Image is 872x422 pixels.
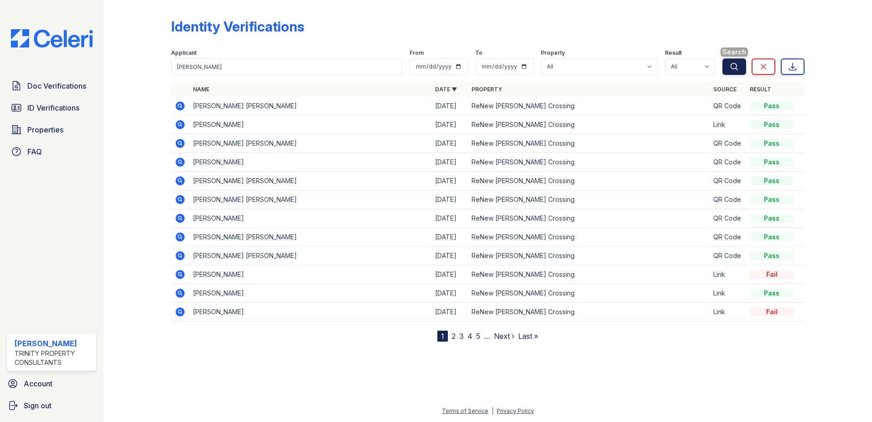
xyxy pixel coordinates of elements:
div: Fail [750,307,794,316]
a: FAQ [7,142,96,161]
td: QR Code [710,153,746,172]
div: Pass [750,232,794,242]
div: Trinity Property Consultants [15,349,93,367]
span: Doc Verifications [27,80,86,91]
td: [DATE] [431,153,468,172]
td: [PERSON_NAME] [PERSON_NAME] [189,134,431,153]
td: [DATE] [431,284,468,303]
td: [PERSON_NAME] [189,116,431,134]
td: ReNew [PERSON_NAME] Crossing [468,172,710,190]
span: Account [24,378,52,389]
a: Next › [494,332,514,341]
a: Source [713,86,737,93]
td: QR Code [710,228,746,247]
td: [DATE] [431,247,468,265]
a: Account [4,375,100,393]
label: Applicant [171,49,197,57]
div: Pass [750,195,794,204]
a: 5 [476,332,480,341]
label: From [410,49,424,57]
td: ReNew [PERSON_NAME] Crossing [468,190,710,209]
td: [PERSON_NAME] [189,265,431,284]
div: Pass [750,120,794,129]
span: ID Verifications [27,102,79,113]
td: ReNew [PERSON_NAME] Crossing [468,134,710,153]
td: [DATE] [431,228,468,247]
td: Link [710,284,746,303]
a: Property [472,86,502,93]
span: Properties [27,124,63,135]
a: ID Verifications [7,99,96,117]
td: [PERSON_NAME] [189,153,431,172]
td: [PERSON_NAME] [PERSON_NAME] [189,97,431,116]
a: 3 [459,332,464,341]
a: Terms of Service [442,407,488,414]
input: Search by name or phone number [171,58,402,75]
td: QR Code [710,134,746,153]
a: Last » [518,332,538,341]
label: Result [665,49,682,57]
td: [PERSON_NAME] [PERSON_NAME] [189,228,431,247]
div: Identity Verifications [171,18,304,35]
td: ReNew [PERSON_NAME] Crossing [468,284,710,303]
td: ReNew [PERSON_NAME] Crossing [468,303,710,322]
div: | [492,407,493,414]
td: QR Code [710,172,746,190]
div: Fail [750,270,794,279]
a: Doc Verifications [7,77,96,95]
div: Pass [750,101,794,111]
span: FAQ [27,146,42,157]
td: QR Code [710,97,746,116]
td: QR Code [710,247,746,265]
td: ReNew [PERSON_NAME] Crossing [468,265,710,284]
td: [DATE] [431,190,468,209]
img: CE_Logo_Blue-a8612792a0a2168367f1c8372b55b34899dd931a85d93a1a3d3e32e68fde9ad4.png [4,29,100,47]
span: … [484,331,490,342]
td: ReNew [PERSON_NAME] Crossing [468,116,710,134]
a: 4 [467,332,472,341]
a: Sign out [4,396,100,415]
label: To [475,49,483,57]
div: Pass [750,139,794,148]
a: Properties [7,121,96,139]
a: Privacy Policy [497,407,534,414]
td: [DATE] [431,172,468,190]
td: QR Code [710,209,746,228]
a: Name [193,86,209,93]
a: Result [750,86,771,93]
div: [PERSON_NAME] [15,338,93,349]
td: [PERSON_NAME] [189,209,431,228]
td: Link [710,116,746,134]
td: [PERSON_NAME] [PERSON_NAME] [189,172,431,190]
td: [DATE] [431,134,468,153]
button: Search [722,58,746,75]
td: [PERSON_NAME] [189,284,431,303]
td: ReNew [PERSON_NAME] Crossing [468,97,710,116]
td: ReNew [PERSON_NAME] Crossing [468,209,710,228]
div: 1 [437,331,448,342]
td: Link [710,303,746,322]
td: [PERSON_NAME] [PERSON_NAME] [189,190,431,209]
div: Pass [750,289,794,298]
td: Link [710,265,746,284]
div: Pass [750,251,794,260]
div: Pass [750,176,794,185]
td: ReNew [PERSON_NAME] Crossing [468,247,710,265]
a: Date ▼ [435,86,457,93]
td: [PERSON_NAME] [189,303,431,322]
td: [PERSON_NAME] [PERSON_NAME] [189,247,431,265]
div: Pass [750,214,794,223]
td: [DATE] [431,265,468,284]
span: Search [721,47,748,57]
td: [DATE] [431,97,468,116]
span: Sign out [24,400,52,411]
td: ReNew [PERSON_NAME] Crossing [468,153,710,172]
label: Property [541,49,565,57]
td: [DATE] [431,116,468,134]
td: ReNew [PERSON_NAME] Crossing [468,228,710,247]
div: Pass [750,158,794,167]
td: [DATE] [431,303,468,322]
a: 2 [452,332,456,341]
td: [DATE] [431,209,468,228]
